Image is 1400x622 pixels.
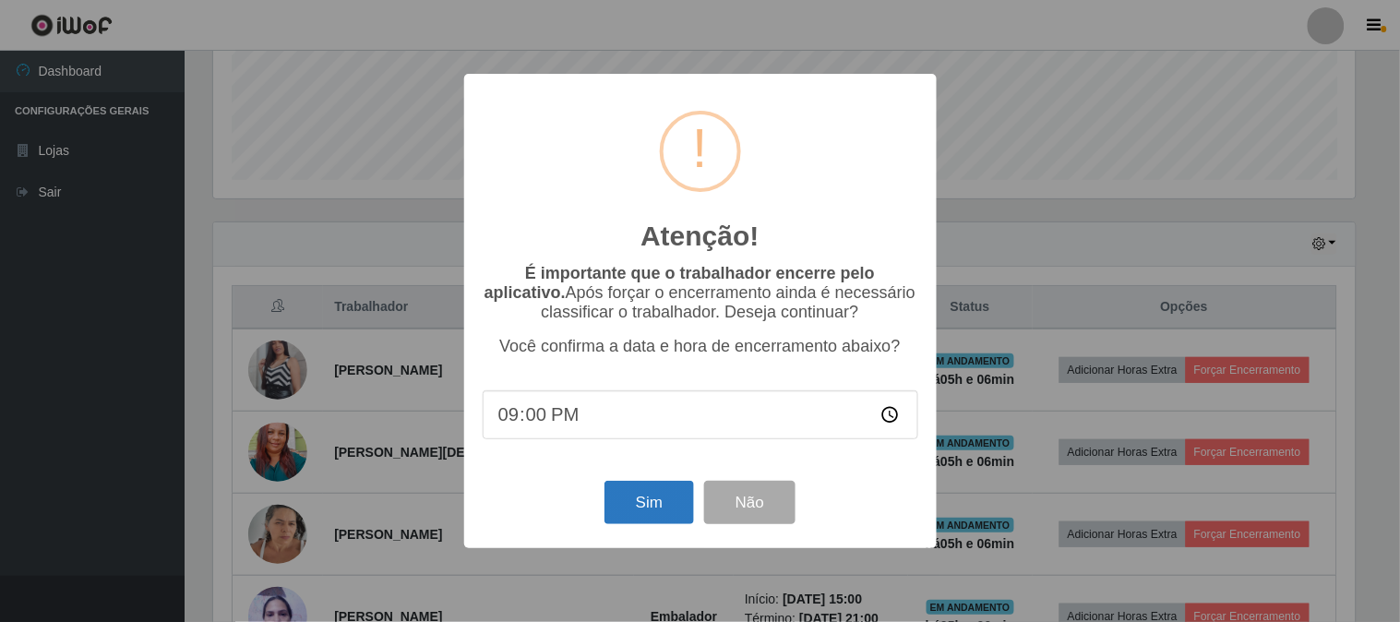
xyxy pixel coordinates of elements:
[483,337,918,356] p: Você confirma a data e hora de encerramento abaixo?
[483,264,918,322] p: Após forçar o encerramento ainda é necessário classificar o trabalhador. Deseja continuar?
[640,220,759,253] h2: Atenção!
[485,264,875,302] b: É importante que o trabalhador encerre pelo aplicativo.
[704,481,796,524] button: Não
[604,481,694,524] button: Sim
